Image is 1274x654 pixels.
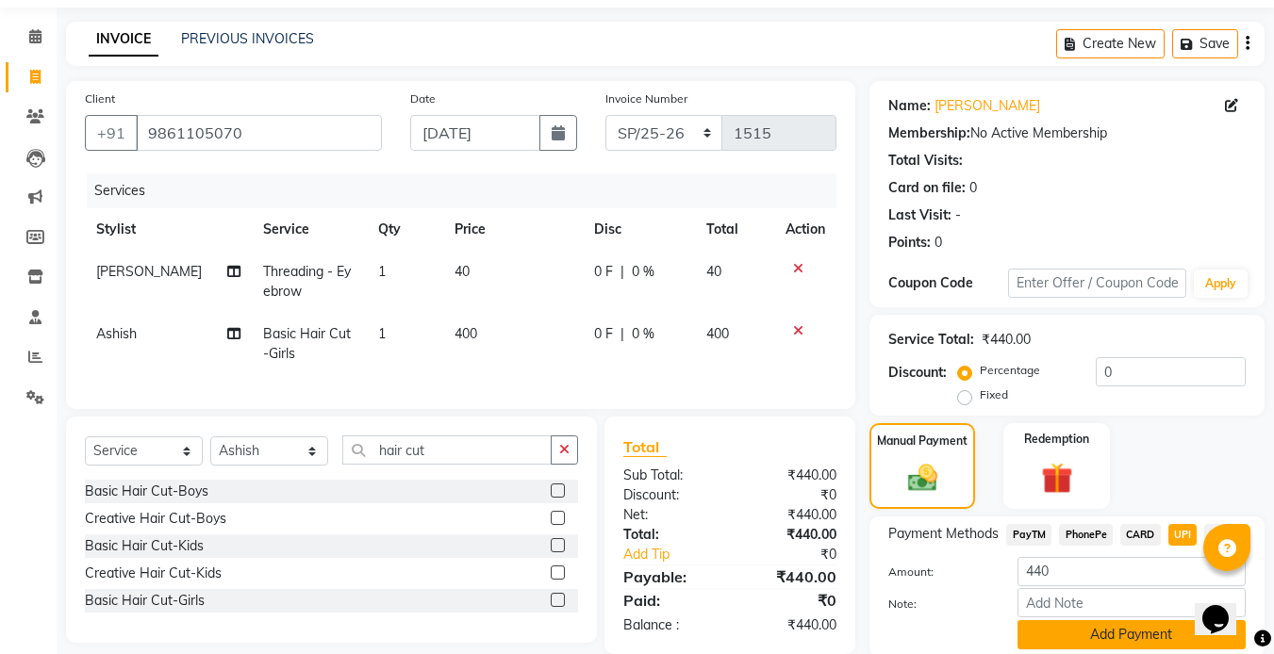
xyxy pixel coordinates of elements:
div: Discount: [609,485,730,505]
span: Threading - Eyebrow [263,263,351,300]
div: 0 [969,178,977,198]
a: INVOICE [89,23,158,57]
span: 1 [378,263,386,280]
input: Search or Scan [342,435,552,465]
label: Redemption [1024,431,1089,448]
div: No Active Membership [888,123,1246,143]
th: Service [252,208,367,251]
span: UPI [1168,524,1198,546]
div: Paid: [609,589,730,612]
label: Percentage [980,362,1040,379]
input: Search by Name/Mobile/Email/Code [136,115,382,151]
input: Add Note [1018,588,1246,617]
span: | [620,262,624,282]
div: 0 [935,233,942,253]
span: PayTM [1006,524,1051,546]
div: Discount: [888,363,947,383]
input: Enter Offer / Coupon Code [1008,269,1186,298]
div: Coupon Code [888,273,1007,293]
button: +91 [85,115,138,151]
div: Card on file: [888,178,966,198]
div: Net: [609,505,730,525]
div: ₹0 [730,485,851,505]
img: _cash.svg [899,461,947,495]
label: Fixed [980,386,1008,403]
div: ₹0 [751,545,852,564]
label: Date [410,90,436,107]
span: | [620,324,624,344]
div: ₹440.00 [730,565,851,588]
span: Total [623,437,667,457]
label: Invoice Number [605,90,687,107]
div: - [955,205,961,225]
span: Ashish [96,325,137,342]
a: [PERSON_NAME] [935,96,1040,116]
div: Service Total: [888,330,974,350]
th: Total [695,208,775,251]
th: Action [774,208,836,251]
div: Payable: [609,565,730,588]
span: [PERSON_NAME] [96,263,202,280]
div: Basic Hair Cut-Kids [85,536,204,556]
div: Creative Hair Cut-Boys [85,509,226,529]
button: Create New [1056,29,1165,58]
th: Stylist [85,208,252,251]
span: 0 F [594,262,613,282]
label: Amount: [874,564,1002,580]
label: Client [85,90,115,107]
span: Basic Hair Cut-Girls [263,325,351,362]
div: Basic Hair Cut-Girls [85,591,205,611]
img: _gift.svg [1032,459,1083,498]
span: 1 [378,325,386,342]
div: Basic Hair Cut-Boys [85,482,208,501]
th: Price [443,208,583,251]
div: Name: [888,96,931,116]
button: Save [1172,29,1238,58]
span: CASH [1204,524,1245,546]
div: Services [87,173,851,208]
div: Last Visit: [888,205,951,225]
div: Sub Total: [609,466,730,485]
th: Disc [583,208,695,251]
div: Total: [609,525,730,545]
span: Payment Methods [888,524,999,544]
span: 0 % [632,262,654,282]
div: ₹440.00 [730,466,851,485]
th: Qty [367,208,443,251]
button: Apply [1194,270,1248,298]
a: Add Tip [609,545,750,564]
div: Membership: [888,123,970,143]
span: PhonePe [1059,524,1113,546]
div: ₹440.00 [730,615,851,635]
div: ₹440.00 [982,330,1031,350]
a: PREVIOUS INVOICES [181,30,314,47]
button: Add Payment [1018,620,1246,649]
span: 400 [455,325,477,342]
span: CARD [1120,524,1161,546]
label: Note: [874,596,1002,613]
div: ₹440.00 [730,525,851,545]
div: ₹440.00 [730,505,851,525]
div: Balance : [609,615,730,635]
span: 400 [706,325,729,342]
div: Total Visits: [888,151,963,171]
div: Creative Hair Cut-Kids [85,564,222,583]
span: 40 [455,263,470,280]
label: Manual Payment [877,433,968,450]
span: 0 F [594,324,613,344]
input: Amount [1018,557,1246,586]
iframe: chat widget [1195,579,1255,635]
span: 40 [706,263,721,280]
div: ₹0 [730,589,851,612]
div: Points: [888,233,931,253]
span: 0 % [632,324,654,344]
